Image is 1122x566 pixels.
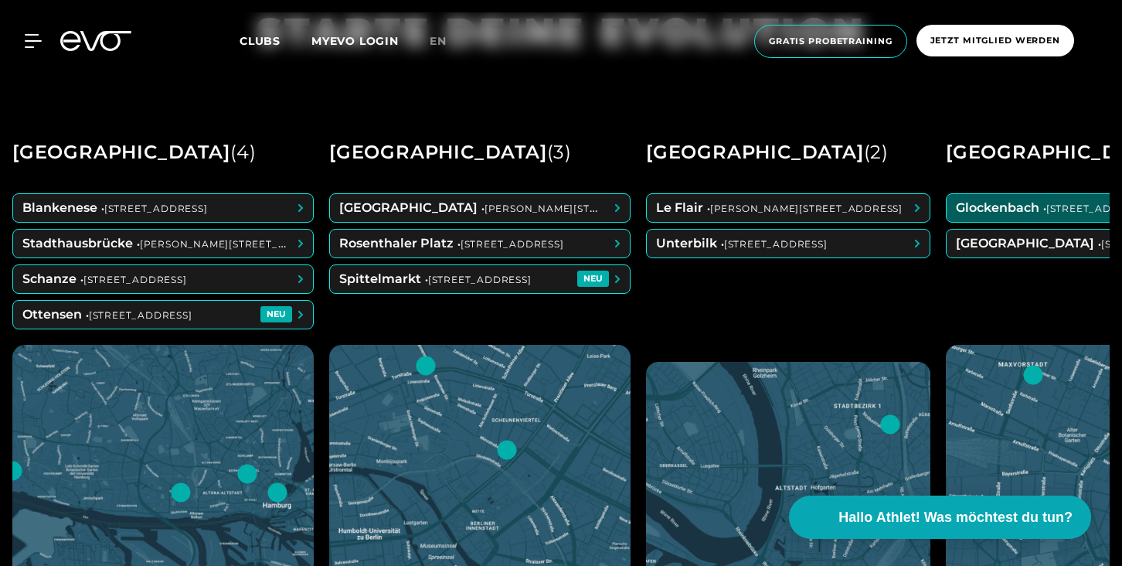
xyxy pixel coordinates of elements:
a: Jetzt Mitglied werden [912,25,1079,58]
span: en [430,34,447,48]
a: Gratis Probetraining [750,25,912,58]
span: ( 2 ) [864,141,889,163]
span: Clubs [240,34,280,48]
span: Jetzt Mitglied werden [930,34,1060,47]
a: MYEVO LOGIN [311,34,399,48]
div: [GEOGRAPHIC_DATA] [12,135,257,170]
a: Clubs [240,33,311,48]
div: [GEOGRAPHIC_DATA] [646,135,889,170]
span: ( 4 ) [230,141,257,163]
div: [GEOGRAPHIC_DATA] [329,135,572,170]
a: en [430,32,465,50]
span: Hallo Athlet! Was möchtest du tun? [838,507,1073,528]
button: Hallo Athlet! Was möchtest du tun? [789,496,1091,539]
span: ( 3 ) [547,141,572,163]
span: Gratis Probetraining [769,35,892,48]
